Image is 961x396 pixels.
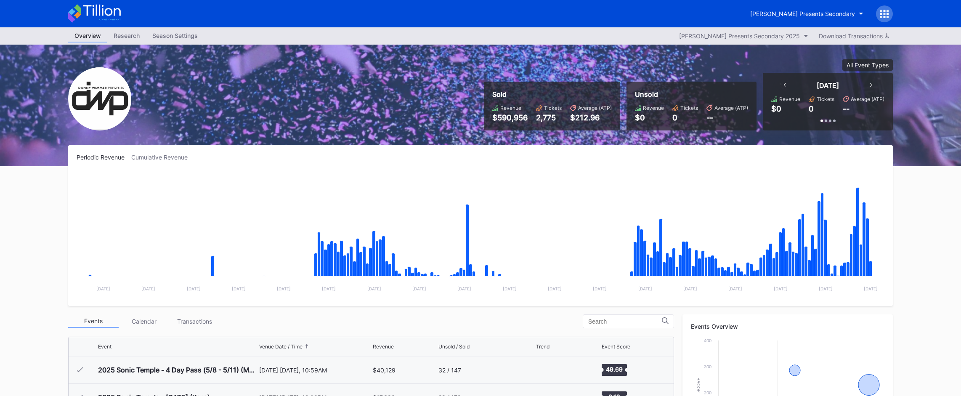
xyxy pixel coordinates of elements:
div: Average (ATP) [578,105,612,111]
div: Sold [492,90,612,98]
div: Revenue [373,343,394,350]
text: [DATE] [593,286,607,291]
div: [PERSON_NAME] Presents Secondary 2025 [679,32,800,40]
div: -- [706,113,748,122]
div: Revenue [779,96,800,102]
div: Tickets [817,96,834,102]
a: Season Settings [146,29,204,43]
div: Event [98,343,111,350]
div: $40,129 [373,367,396,374]
button: Download Transactions [815,30,893,42]
text: [DATE] [141,286,155,291]
text: [DATE] [683,286,697,291]
div: 32 / 147 [438,367,461,374]
text: [DATE] [187,286,201,291]
div: 0 [672,113,698,122]
text: [DATE] [277,286,291,291]
a: Research [107,29,146,43]
div: Tickets [680,105,698,111]
text: [DATE] [232,286,246,291]
div: [DATE] [817,81,839,90]
text: 49.69 [606,366,623,373]
a: Overview [68,29,107,43]
img: Danny_Wimmer_Presents_Secondary.png [68,67,131,130]
text: [DATE] [412,286,426,291]
div: Download Transactions [819,32,889,40]
text: [DATE] [819,286,833,291]
text: 300 [704,364,711,369]
text: [DATE] [864,286,878,291]
text: [DATE] [457,286,471,291]
div: -- [843,104,850,113]
div: $590,956 [492,113,528,122]
div: Average (ATP) [851,96,884,102]
div: 2025 Sonic Temple - 4 Day Pass (5/8 - 5/11) (Metallica, Korn, Linkin [PERSON_NAME], [PERSON_NAME]... [98,366,257,374]
text: [DATE] [774,286,788,291]
svg: Chart title [536,359,561,380]
div: $0 [771,104,781,113]
button: [PERSON_NAME] Presents Secondary 2025 [675,30,812,42]
text: [DATE] [728,286,742,291]
div: Unsold / Sold [438,343,470,350]
div: $212.96 [570,113,612,122]
div: Periodic Revenue [77,154,131,161]
div: 0 [809,104,814,113]
div: Events [68,315,119,328]
text: 200 [704,390,711,395]
div: Event Score [602,343,630,350]
button: [PERSON_NAME] Presents Secondary [744,6,870,21]
div: Transactions [169,315,220,328]
div: Tickets [544,105,562,111]
div: 2,775 [536,113,562,122]
div: Unsold [635,90,748,98]
text: [DATE] [96,286,110,291]
div: All Event Types [847,61,889,69]
svg: Chart title [77,171,884,298]
div: $0 [635,113,664,122]
div: Revenue [500,105,521,111]
div: Venue Date / Time [259,343,303,350]
div: Trend [536,343,550,350]
text: [DATE] [322,286,336,291]
div: Revenue [643,105,664,111]
div: Average (ATP) [714,105,748,111]
button: All Event Types [842,59,893,71]
text: [DATE] [548,286,562,291]
div: [DATE] [DATE], 10:59AM [259,367,371,374]
input: Search [588,318,662,325]
div: Calendar [119,315,169,328]
div: Cumulative Revenue [131,154,194,161]
div: Events Overview [691,323,884,330]
text: 400 [704,338,711,343]
text: [DATE] [503,286,517,291]
div: [PERSON_NAME] Presents Secondary [750,10,855,17]
text: [DATE] [367,286,381,291]
text: [DATE] [638,286,652,291]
